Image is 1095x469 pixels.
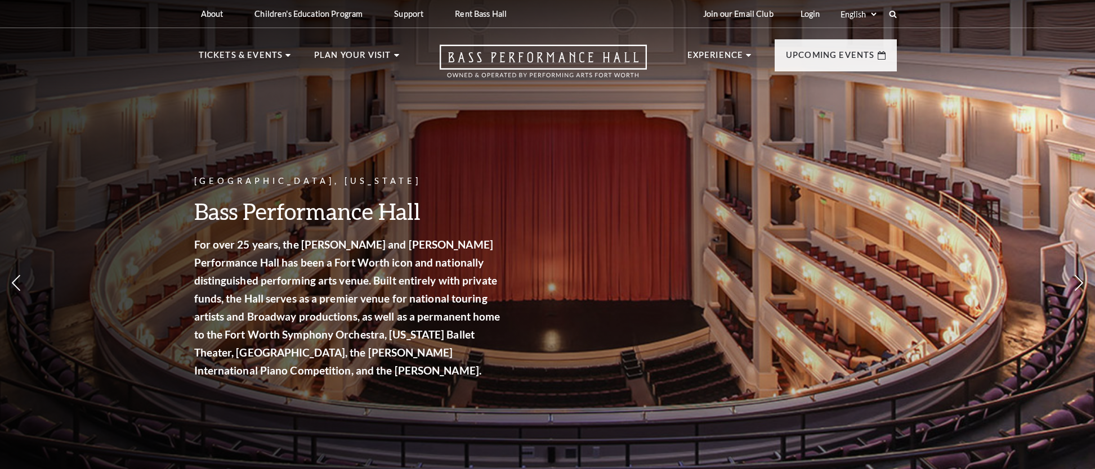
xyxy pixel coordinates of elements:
p: About [201,9,224,19]
select: Select: [838,9,878,20]
p: Plan Your Visit [314,48,391,69]
h3: Bass Performance Hall [194,197,504,226]
p: Experience [687,48,744,69]
p: [GEOGRAPHIC_DATA], [US_STATE] [194,174,504,188]
strong: For over 25 years, the [PERSON_NAME] and [PERSON_NAME] Performance Hall has been a Fort Worth ico... [194,238,500,377]
p: Upcoming Events [786,48,875,69]
p: Children's Education Program [254,9,363,19]
p: Tickets & Events [199,48,283,69]
p: Support [394,9,423,19]
p: Rent Bass Hall [455,9,507,19]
